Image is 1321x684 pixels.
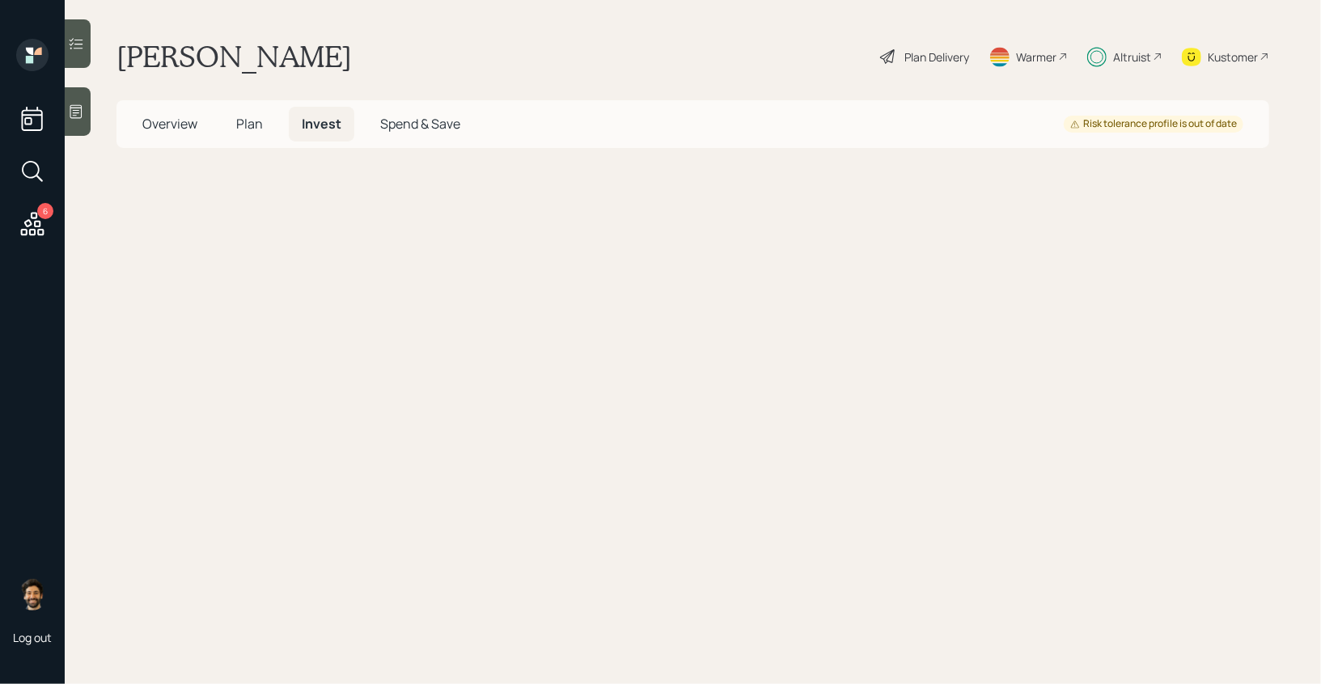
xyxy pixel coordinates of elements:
div: Log out [13,630,52,645]
div: Plan Delivery [904,49,969,65]
h1: [PERSON_NAME] [116,39,352,74]
span: Spend & Save [380,115,460,133]
div: Risk tolerance profile is out of date [1070,117,1237,131]
div: Kustomer [1208,49,1258,65]
span: Invest [302,115,341,133]
div: Altruist [1113,49,1151,65]
div: 6 [37,203,53,219]
div: Warmer [1016,49,1056,65]
img: eric-schwartz-headshot.png [16,578,49,610]
span: Overview [142,115,197,133]
span: Plan [236,115,263,133]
